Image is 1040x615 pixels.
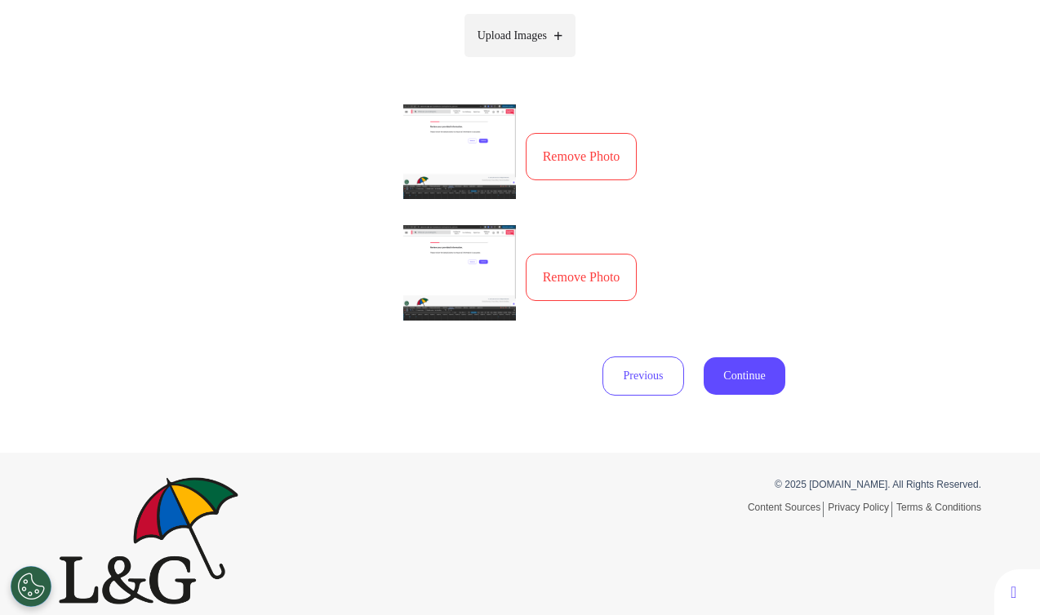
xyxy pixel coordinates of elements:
[828,502,892,517] a: Privacy Policy
[602,356,684,396] button: Previous
[403,225,516,320] img: Preview 2
[59,477,238,604] img: Spectrum.Life logo
[896,502,981,513] a: Terms & Conditions
[526,254,638,301] button: Remove Photo
[478,27,547,44] span: Upload Images
[748,502,824,517] a: Content Sources
[11,566,51,607] button: Open Preferences
[526,133,638,180] button: Remove Photo
[532,477,981,492] p: © 2025 [DOMAIN_NAME]. All Rights Reserved.
[403,104,516,199] img: Preview 1
[704,357,785,395] button: Continue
